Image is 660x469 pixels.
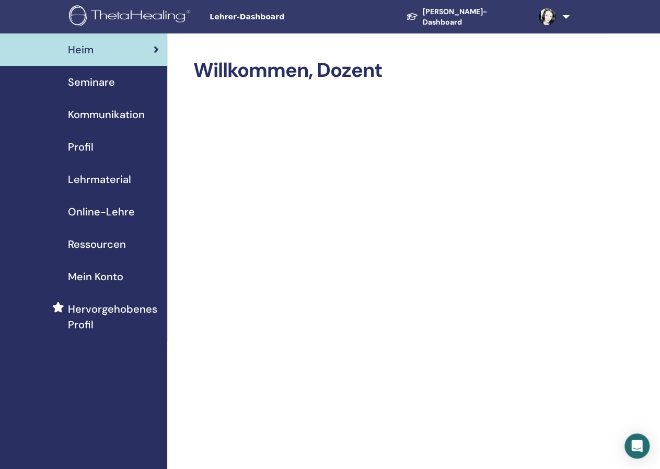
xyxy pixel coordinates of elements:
img: default.jpg [539,8,555,25]
font: Lehrer-Dashboard [210,13,284,21]
font: Kommunikation [68,108,145,121]
img: logo.png [69,5,194,29]
font: Hervorgehobenes Profil [68,302,157,331]
font: Lehrmaterial [68,173,131,186]
font: Ressourcen [68,237,126,251]
div: Open Intercom Messenger [624,433,650,459]
font: Willkommen, Dozent [193,57,382,83]
font: Profil [68,140,94,154]
font: Heim [68,43,94,56]
font: Mein Konto [68,270,123,283]
a: [PERSON_NAME]-Dashboard [398,2,530,32]
img: graduation-cap-white.svg [406,12,418,20]
font: Online-Lehre [68,205,135,219]
font: Seminare [68,75,115,89]
font: [PERSON_NAME]-Dashboard [422,7,487,27]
